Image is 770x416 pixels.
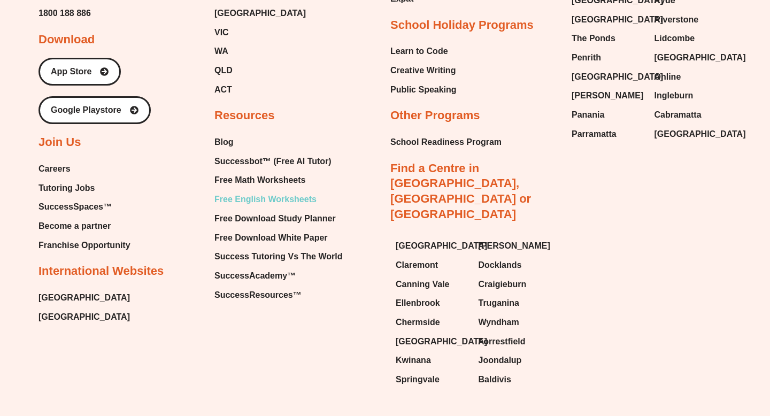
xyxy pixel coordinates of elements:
span: Free Math Worksheets [214,172,305,188]
span: [GEOGRAPHIC_DATA] [396,238,487,254]
a: Tutoring Jobs [38,180,130,196]
span: Google Playstore [51,106,121,114]
span: Springvale [396,372,440,388]
span: SuccessResources™ [214,287,302,303]
span: Forrestfield [479,334,526,350]
a: SuccessAcademy™ [214,268,342,284]
a: Baldivis [479,372,551,388]
span: Kwinana [396,352,431,368]
a: Online [654,69,727,85]
span: Blog [214,134,234,150]
a: SuccessResources™ [214,287,342,303]
a: [GEOGRAPHIC_DATA] [396,238,468,254]
a: SuccessSpaces™ [38,199,130,215]
span: Claremont [396,257,438,273]
a: ACT [214,82,306,98]
span: Wyndham [479,314,519,330]
span: WA [214,43,228,59]
a: App Store [38,58,121,86]
a: [PERSON_NAME] [572,88,644,104]
span: Free English Worksheets [214,191,317,207]
a: Craigieburn [479,276,551,292]
span: Creative Writing [390,63,456,79]
a: Truganina [479,295,551,311]
a: Chermside [396,314,468,330]
span: Panania [572,107,604,123]
span: Online [654,69,681,85]
span: 1800 188 886 [38,5,91,21]
span: [GEOGRAPHIC_DATA] [654,126,746,142]
span: VIC [214,25,229,41]
a: Springvale [396,372,468,388]
a: Blog [214,134,342,150]
span: Joondalup [479,352,522,368]
a: Ellenbrook [396,295,468,311]
a: [GEOGRAPHIC_DATA] [38,290,130,306]
span: Careers [38,161,71,177]
a: [PERSON_NAME] [479,238,551,254]
a: Free Download Study Planner [214,211,342,227]
span: Free Download White Paper [214,230,328,246]
a: Successbot™ (Free AI Tutor) [214,153,342,170]
a: Wyndham [479,314,551,330]
span: App Store [51,67,91,76]
span: [GEOGRAPHIC_DATA] [396,334,487,350]
a: [GEOGRAPHIC_DATA] [654,50,727,66]
a: Success Tutoring Vs The World [214,249,342,265]
a: Franchise Opportunity [38,237,130,253]
a: Joondalup [479,352,551,368]
a: Creative Writing [390,63,457,79]
h2: Resources [214,108,275,124]
span: Ingleburn [654,88,694,104]
a: Learn to Code [390,43,457,59]
span: Parramatta [572,126,617,142]
span: Riverstone [654,12,699,28]
a: Riverstone [654,12,727,28]
h2: Download [38,32,95,48]
span: Successbot™ (Free AI Tutor) [214,153,332,170]
span: QLD [214,63,233,79]
a: [GEOGRAPHIC_DATA] [396,334,468,350]
h2: Other Programs [390,108,480,124]
h2: School Holiday Programs [390,18,534,33]
a: Kwinana [396,352,468,368]
span: School Readiness Program [390,134,502,150]
a: Ingleburn [654,88,727,104]
a: Find a Centre in [GEOGRAPHIC_DATA], [GEOGRAPHIC_DATA] or [GEOGRAPHIC_DATA] [390,161,531,221]
span: Tutoring Jobs [38,180,95,196]
span: [GEOGRAPHIC_DATA] [572,69,663,85]
a: Docklands [479,257,551,273]
span: Craigieburn [479,276,527,292]
span: ACT [214,82,232,98]
span: Learn to Code [390,43,448,59]
a: [GEOGRAPHIC_DATA] [38,309,130,325]
span: Cabramatta [654,107,702,123]
a: Free English Worksheets [214,191,342,207]
a: Google Playstore [38,96,151,124]
span: Ellenbrook [396,295,440,311]
span: Baldivis [479,372,511,388]
span: Canning Vale [396,276,449,292]
a: Free Download White Paper [214,230,342,246]
iframe: Chat Widget [587,295,770,416]
span: SuccessSpaces™ [38,199,112,215]
a: WA [214,43,306,59]
a: [GEOGRAPHIC_DATA] [572,69,644,85]
a: Panania [572,107,644,123]
a: Public Speaking [390,82,457,98]
h2: International Websites [38,264,164,279]
span: Lidcombe [654,30,695,47]
a: [GEOGRAPHIC_DATA] [654,126,727,142]
h2: Join Us [38,135,81,150]
span: [GEOGRAPHIC_DATA] [654,50,746,66]
a: QLD [214,63,306,79]
a: Claremont [396,257,468,273]
a: The Ponds [572,30,644,47]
